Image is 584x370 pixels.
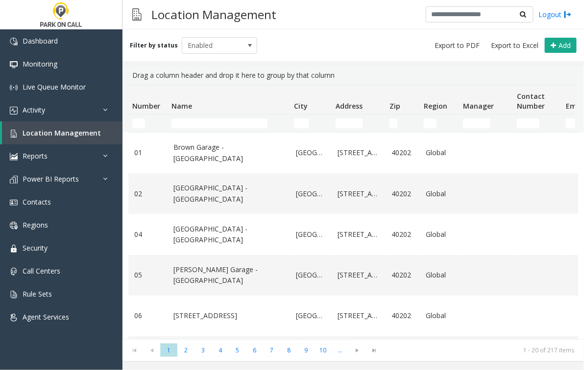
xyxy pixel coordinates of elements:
[10,268,18,276] img: 'icon'
[23,220,48,230] span: Regions
[391,310,414,321] a: 40202
[426,229,453,240] a: Global
[386,115,420,132] td: Zip Filter
[173,310,284,321] a: [STREET_ADDRESS]
[130,41,178,50] label: Filter by status
[173,183,284,205] a: [GEOGRAPHIC_DATA] - [GEOGRAPHIC_DATA]
[351,347,364,354] span: Go to the next page
[10,38,18,46] img: 'icon'
[195,344,212,357] span: Page 3
[290,115,332,132] td: City Filter
[459,115,513,132] td: Manager Filter
[336,101,363,111] span: Address
[10,61,18,69] img: 'icon'
[134,310,162,321] a: 06
[23,312,69,322] span: Agent Services
[263,344,280,357] span: Page 7
[23,197,51,207] span: Contacts
[212,344,229,357] span: Page 4
[23,151,48,161] span: Reports
[2,121,122,144] a: Location Management
[368,347,381,354] span: Go to the last page
[10,130,18,138] img: 'icon'
[487,39,542,52] button: Export to Excel
[420,115,459,132] td: Region Filter
[338,188,380,199] a: [STREET_ADDRESS]
[171,101,192,111] span: Name
[294,101,308,111] span: City
[173,224,284,246] a: [GEOGRAPHIC_DATA] - [GEOGRAPHIC_DATA]
[177,344,195,357] span: Page 2
[435,41,480,50] span: Export to PDF
[128,66,578,85] div: Drag a column header and drop it here to group by that column
[23,82,86,92] span: Live Queue Monitor
[23,243,48,253] span: Security
[10,314,18,322] img: 'icon'
[23,59,57,69] span: Monitoring
[338,310,380,321] a: [STREET_ADDRESS]
[160,344,177,357] span: Page 1
[10,107,18,115] img: 'icon'
[132,2,142,26] img: pageIcon
[513,115,562,132] td: Contact Number Filter
[296,310,326,321] a: [GEOGRAPHIC_DATA]
[146,2,281,26] h3: Location Management
[391,270,414,280] a: 40202
[23,36,58,46] span: Dashboard
[332,344,349,357] span: Page 11
[391,147,414,158] a: 40202
[182,38,242,53] span: Enabled
[426,270,453,280] a: Global
[564,9,572,20] img: logout
[517,92,545,111] span: Contact Number
[280,344,297,357] span: Page 8
[10,153,18,161] img: 'icon'
[23,266,60,276] span: Call Centers
[426,188,453,199] a: Global
[23,174,79,184] span: Power BI Reports
[463,101,494,111] span: Manager
[229,344,246,357] span: Page 5
[294,118,309,128] input: City Filter
[389,346,574,354] kendo-pager-info: 1 - 20 of 217 items
[10,245,18,253] img: 'icon'
[132,101,160,111] span: Number
[559,41,571,50] span: Add
[389,118,397,128] input: Zip Filter
[246,344,263,357] span: Page 6
[296,229,326,240] a: [GEOGRAPHIC_DATA]
[23,128,101,138] span: Location Management
[431,39,484,52] button: Export to PDF
[134,229,162,240] a: 04
[10,84,18,92] img: 'icon'
[296,188,326,199] a: [GEOGRAPHIC_DATA]
[10,222,18,230] img: 'icon'
[171,118,268,128] input: Name Filter
[491,41,538,50] span: Export to Excel
[297,344,315,357] span: Page 9
[426,310,453,321] a: Global
[173,142,284,164] a: Brown Garage - [GEOGRAPHIC_DATA]
[426,147,453,158] a: Global
[173,264,284,286] a: [PERSON_NAME] Garage - [GEOGRAPHIC_DATA]
[134,147,162,158] a: 01
[122,85,584,339] div: Data table
[338,270,380,280] a: [STREET_ADDRESS]
[134,270,162,280] a: 05
[10,291,18,299] img: 'icon'
[338,229,380,240] a: [STREET_ADDRESS]
[134,188,162,199] a: 02
[315,344,332,357] span: Page 10
[10,176,18,184] img: 'icon'
[132,118,145,128] input: Number Filter
[10,199,18,207] img: 'icon'
[424,101,447,111] span: Region
[391,229,414,240] a: 40202
[332,115,386,132] td: Address Filter
[338,147,380,158] a: [STREET_ADDRESS]
[545,38,577,53] button: Add
[23,105,45,115] span: Activity
[168,115,290,132] td: Name Filter
[538,9,572,20] a: Logout
[391,188,414,199] a: 40202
